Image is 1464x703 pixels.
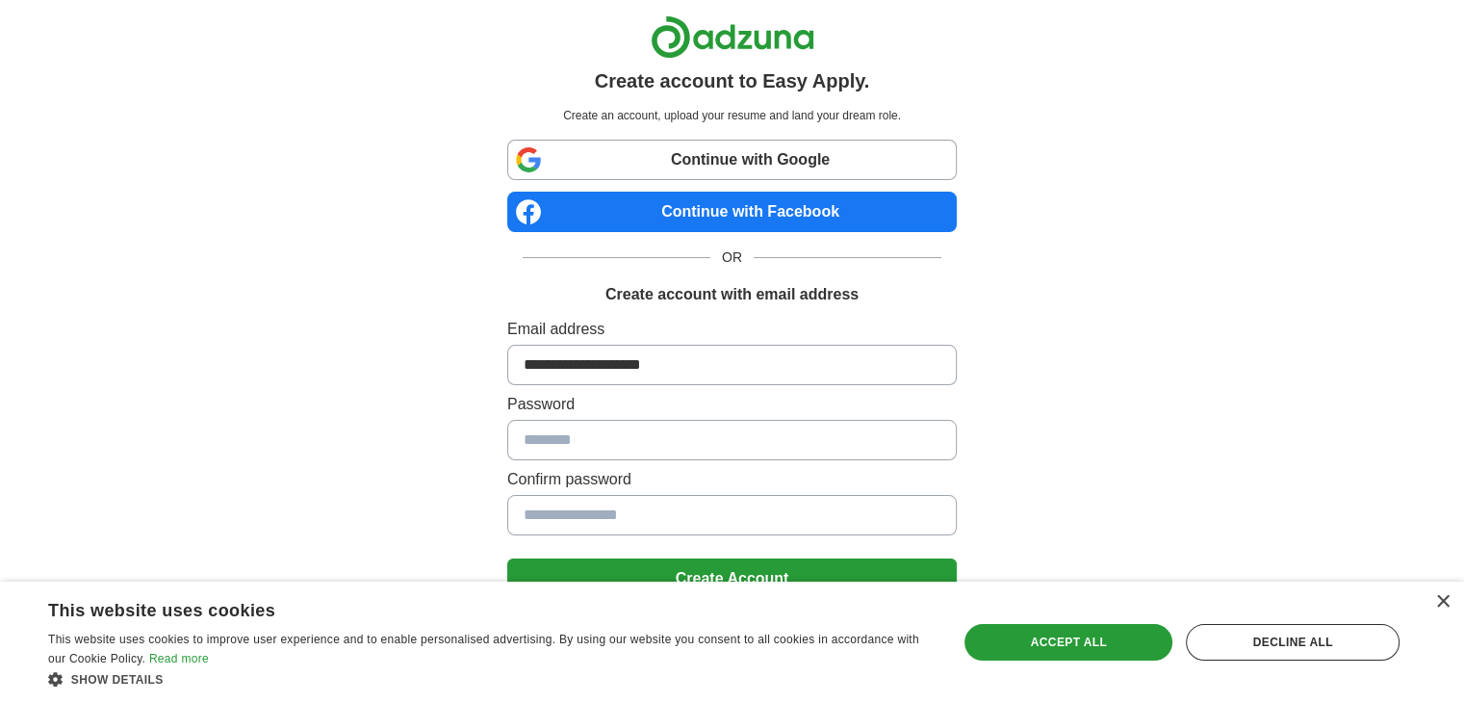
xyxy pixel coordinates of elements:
a: Continue with Facebook [507,192,957,232]
div: Show details [48,669,931,689]
div: Decline all [1186,624,1400,661]
div: Close [1435,595,1450,610]
h1: Create account to Easy Apply. [595,66,870,95]
a: Read more, opens a new window [149,652,209,665]
button: Create Account [507,559,957,599]
label: Email address [507,318,957,341]
span: OR [710,247,754,268]
span: Show details [71,673,164,687]
div: This website uses cookies [48,593,883,622]
label: Confirm password [507,468,957,491]
div: Accept all [964,624,1172,661]
label: Password [507,393,957,416]
a: Continue with Google [507,140,957,180]
h1: Create account with email address [605,283,859,306]
p: Create an account, upload your resume and land your dream role. [511,107,953,124]
span: This website uses cookies to improve user experience and to enable personalised advertising. By u... [48,633,919,665]
img: Adzuna logo [651,15,814,59]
